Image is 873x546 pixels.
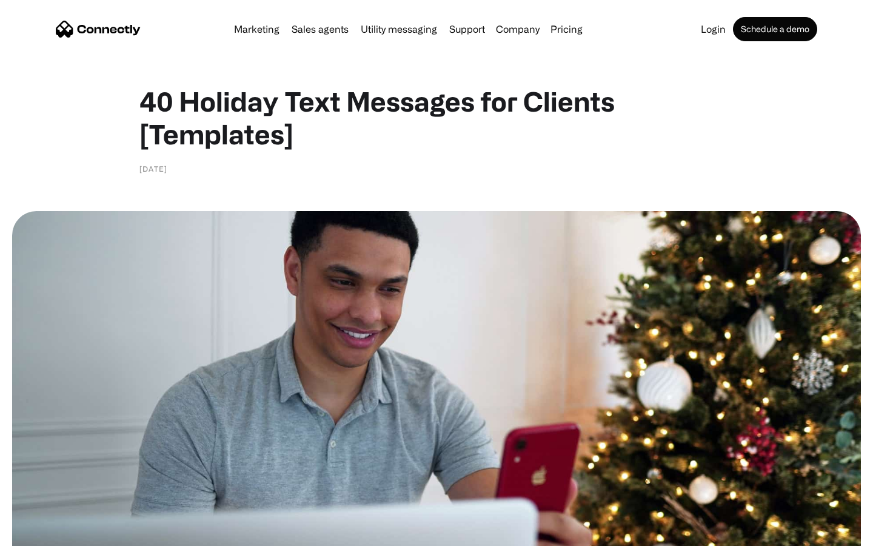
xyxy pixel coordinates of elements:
a: home [56,20,141,38]
a: Utility messaging [356,24,442,34]
a: Login [696,24,731,34]
div: [DATE] [139,163,167,175]
ul: Language list [24,525,73,542]
aside: Language selected: English [12,525,73,542]
a: Pricing [546,24,587,34]
a: Sales agents [287,24,353,34]
div: Company [492,21,543,38]
a: Schedule a demo [733,17,817,41]
a: Support [444,24,490,34]
h1: 40 Holiday Text Messages for Clients [Templates] [139,85,734,150]
div: Company [496,21,540,38]
a: Marketing [229,24,284,34]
